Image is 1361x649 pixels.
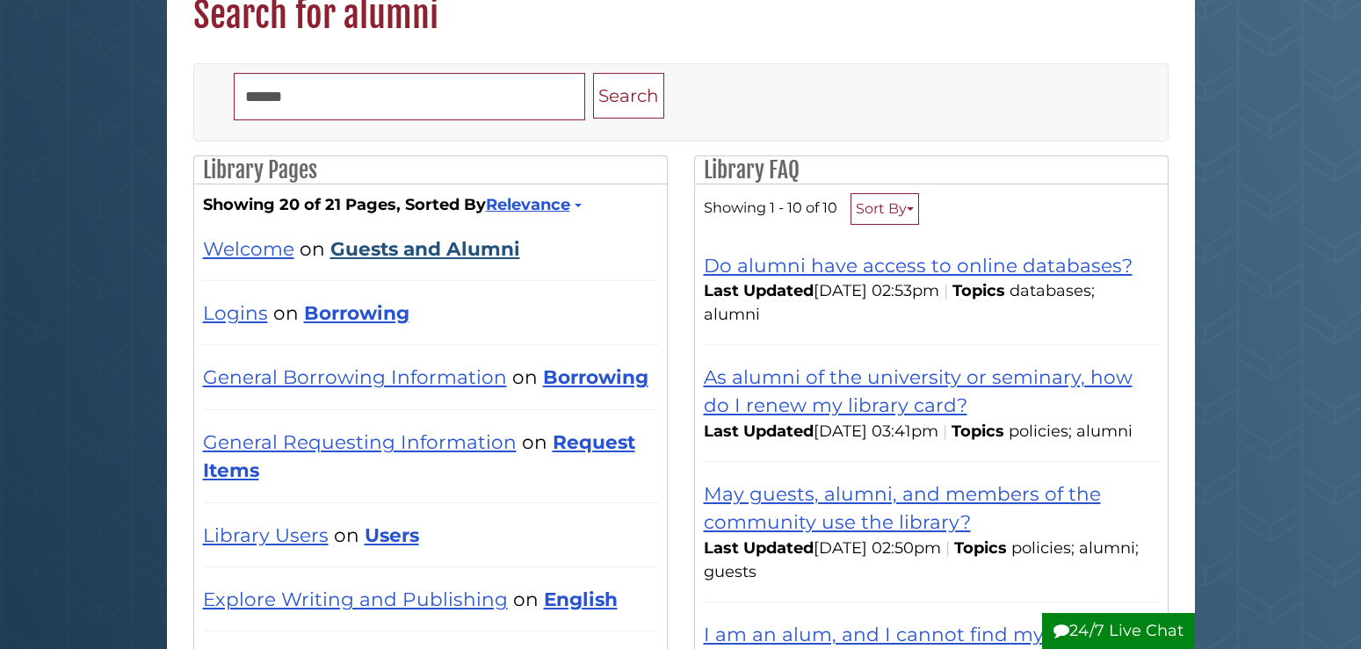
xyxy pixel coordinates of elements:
ul: Topics [704,538,1143,581]
span: | [939,281,952,300]
a: Guests and Alumni [330,237,520,260]
a: Borrowing [543,365,648,388]
a: Library Users [203,523,329,546]
li: policies; [1011,537,1079,560]
li: alumni; [1079,537,1143,560]
li: policies; [1009,420,1076,443]
strong: Showing 20 of 21 Pages, Sorted By [203,193,658,217]
button: Search [593,73,664,119]
a: As alumni of the university or seminary, how do I renew my library card? [704,365,1133,416]
a: Request Items [203,430,635,481]
a: Welcome [203,237,294,260]
a: Users [365,523,419,546]
a: Borrowing [304,301,409,324]
span: Topics [952,281,1005,300]
span: on [334,523,359,546]
span: Last Updated [704,538,814,558]
a: General Borrowing Information [203,365,507,388]
a: May guests, alumni, and members of the community use the library? [704,482,1101,533]
button: 24/7 Live Chat [1042,613,1195,649]
a: Relevance [486,195,579,214]
a: Explore Writing and Publishing [203,588,508,610]
span: on [522,430,547,453]
ul: Topics [704,281,1099,324]
li: databases; [1010,279,1099,303]
a: Logins [203,301,268,324]
span: [DATE] 02:50pm [704,538,941,558]
span: on [512,365,538,388]
span: Topics [952,422,1004,441]
li: guests [704,560,761,584]
button: Sort By [851,193,919,225]
span: on [300,237,325,260]
li: alumni [704,303,764,327]
a: Do alumni have access to online databases? [704,254,1133,277]
span: Showing 1 - 10 of 10 [704,198,837,216]
span: on [273,301,299,324]
h2: Library FAQ [695,156,1168,184]
span: Last Updated [704,422,814,441]
h2: Library Pages [194,156,667,184]
span: [DATE] 03:41pm [704,422,938,441]
a: General Requesting Information [203,430,517,453]
span: | [941,538,954,558]
a: English [544,588,618,610]
span: [DATE] 02:53pm [704,281,939,300]
span: on [513,588,539,610]
li: alumni [1076,420,1137,443]
ul: Topics [1009,422,1137,441]
span: | [938,422,952,441]
span: Topics [954,538,1007,558]
span: Last Updated [704,281,814,300]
